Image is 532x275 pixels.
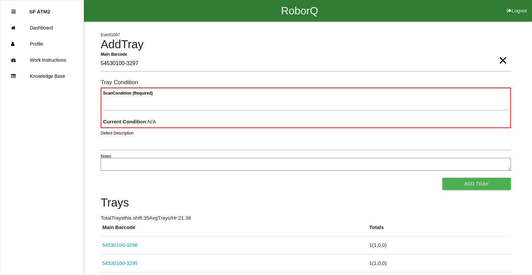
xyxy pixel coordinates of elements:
[101,197,511,209] h4: Trays
[101,130,134,136] label: Defect Description
[101,153,111,159] label: Notes
[101,214,511,222] p: Total Trays this shift: 35 Avg Trays /Hr: 21.38
[0,52,84,68] a: Work Instructions
[498,47,507,60] span: Clear Input
[103,91,153,96] b: Scan Condition (Required)
[101,224,368,236] th: Main Barcode
[103,119,156,124] span: : N/A
[101,56,511,71] input: Required
[101,52,127,56] b: Main Barcode
[101,33,120,37] span: Event 1097
[442,178,511,190] button: Add Tray
[103,119,146,124] b: Current Condition
[368,236,511,255] td: 1 ( 1 , 0 , 0 )
[102,242,138,248] a: 54530100-3296
[0,36,84,52] a: Profile
[11,4,16,20] div: Close
[101,79,511,86] h6: Tray Condition
[368,254,511,272] td: 1 ( 1 , 0 , 0 )
[29,4,50,14] p: SF ATM2
[102,260,138,266] a: 54530100-3295
[101,38,511,51] h4: Add Tray
[0,20,84,36] a: Dashboard
[368,224,511,236] th: Totals
[0,68,84,84] a: Knowledge Base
